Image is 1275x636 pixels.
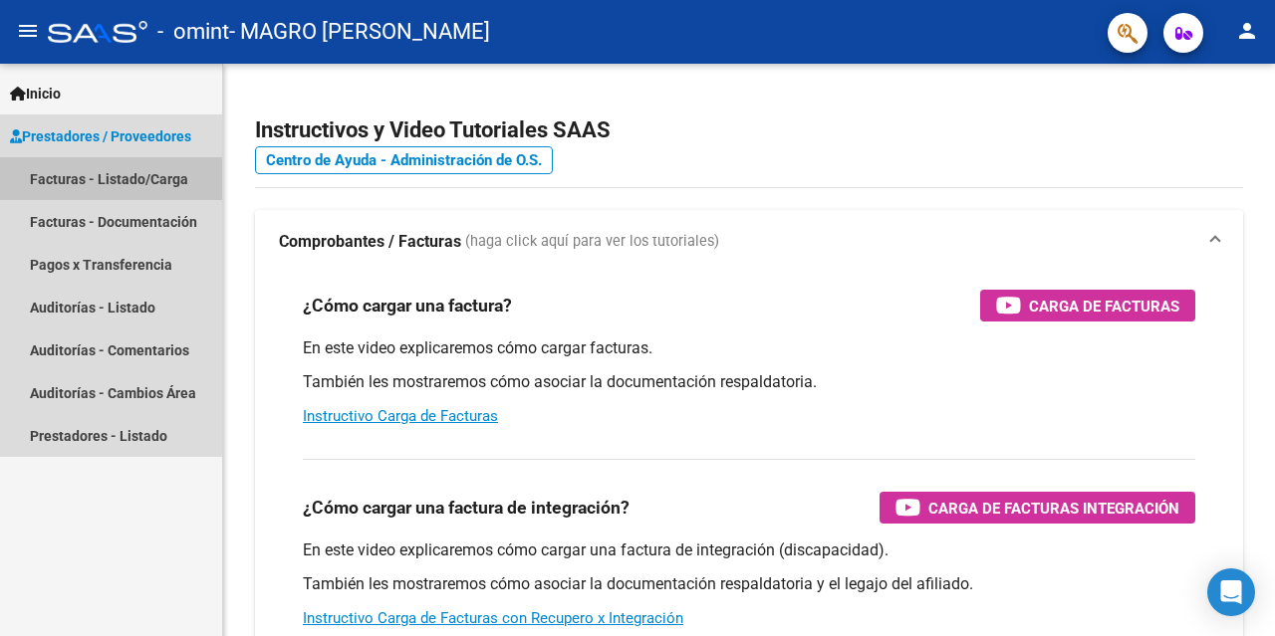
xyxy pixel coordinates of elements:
mat-icon: person [1235,19,1259,43]
strong: Comprobantes / Facturas [279,231,461,253]
span: (haga click aquí para ver los tutoriales) [465,231,719,253]
button: Carga de Facturas Integración [880,492,1195,524]
p: En este video explicaremos cómo cargar facturas. [303,337,1195,359]
p: En este video explicaremos cómo cargar una factura de integración (discapacidad). [303,539,1195,561]
h2: Instructivos y Video Tutoriales SAAS [255,111,1243,149]
a: Instructivo Carga de Facturas con Recupero x Integración [303,609,683,627]
mat-expansion-panel-header: Comprobantes / Facturas (haga click aquí para ver los tutoriales) [255,210,1243,274]
h3: ¿Cómo cargar una factura de integración? [303,494,630,522]
span: Carga de Facturas [1029,294,1179,318]
a: Centro de Ayuda - Administración de O.S. [255,146,553,174]
span: Prestadores / Proveedores [10,125,191,147]
p: También les mostraremos cómo asociar la documentación respaldatoria y el legajo del afiliado. [303,573,1195,595]
div: Open Intercom Messenger [1207,568,1255,616]
span: - omint [157,10,229,54]
button: Carga de Facturas [980,290,1195,321]
h3: ¿Cómo cargar una factura? [303,292,512,319]
span: Carga de Facturas Integración [928,496,1179,521]
mat-icon: menu [16,19,40,43]
span: Inicio [10,83,61,105]
span: - MAGRO [PERSON_NAME] [229,10,490,54]
p: También les mostraremos cómo asociar la documentación respaldatoria. [303,371,1195,393]
a: Instructivo Carga de Facturas [303,407,498,425]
